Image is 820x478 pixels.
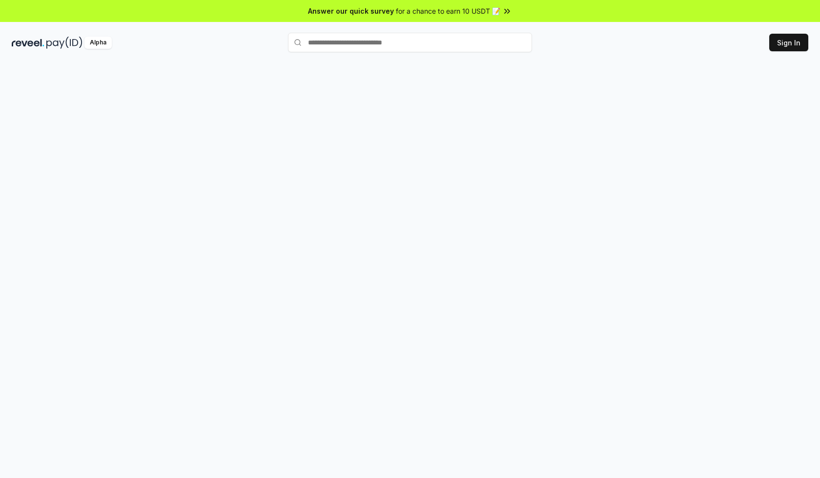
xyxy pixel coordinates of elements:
[769,34,808,51] button: Sign In
[84,37,112,49] div: Alpha
[308,6,394,16] span: Answer our quick survey
[12,37,44,49] img: reveel_dark
[46,37,82,49] img: pay_id
[396,6,500,16] span: for a chance to earn 10 USDT 📝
